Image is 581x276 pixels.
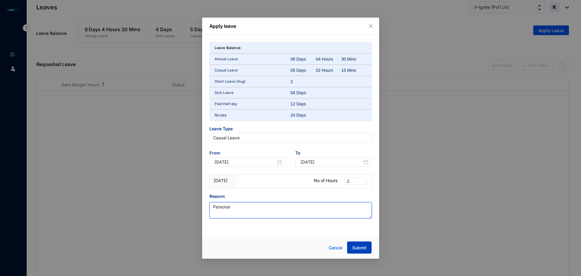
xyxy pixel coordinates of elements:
p: No pay [215,112,291,118]
span: Casual Leave [213,133,368,142]
span: Leave Type [209,126,372,133]
span: From [209,150,286,157]
div: 08 Days [290,56,316,62]
p: No of Hours [314,178,337,184]
span: To [295,150,372,157]
textarea: Reason [209,202,372,218]
p: Apply leave [209,22,372,30]
div: 12 Days [290,101,316,107]
p: Paid Half day [215,101,291,107]
p: Annual Leave [215,56,291,62]
p: [DATE] [214,178,233,184]
div: 30 Mins [341,56,367,62]
p: Sick Leave [215,90,291,96]
button: Close [367,23,374,29]
input: End Date [300,159,362,165]
span: 2 [347,178,364,185]
p: Short Leave (Aug) [215,78,291,85]
button: Submit [347,241,372,254]
span: Submit [352,245,366,251]
input: Start Date [215,159,276,165]
label: Reason [209,193,229,200]
span: Cancel [329,244,343,251]
span: close [368,24,373,28]
div: 05 Days [290,67,316,73]
div: 2 [290,78,316,85]
div: 02 Hours [316,67,341,73]
p: Casual Leave [215,67,291,73]
div: 15 Mins [341,67,367,73]
div: 04 Hours [316,56,341,62]
div: 04 Days [290,90,316,96]
div: 24 Days [290,112,316,118]
button: Cancel [324,242,347,254]
p: Leave Balance [215,45,241,51]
